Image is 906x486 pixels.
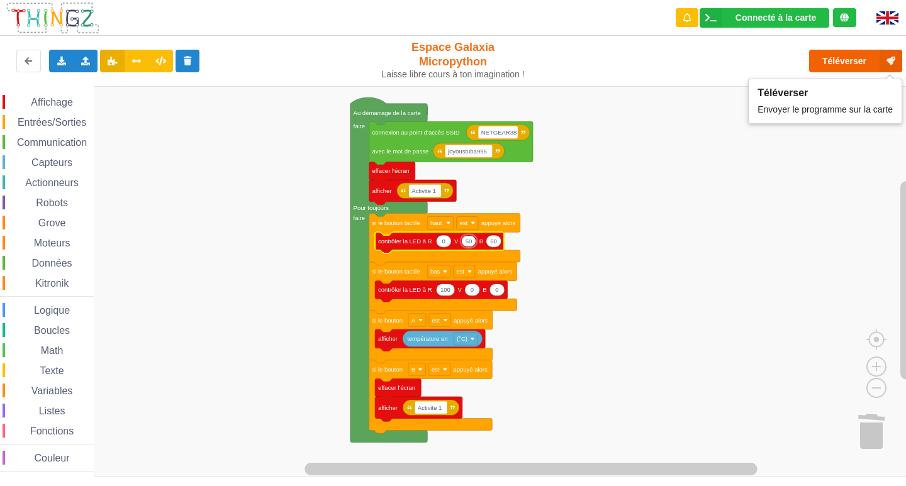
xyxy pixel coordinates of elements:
[372,167,409,174] text: effacer l'écran
[430,219,442,226] text: haut
[29,97,74,108] span: Affichage
[457,335,467,342] text: (°C)
[447,148,487,155] text: joyoustuba995
[32,238,72,248] span: Moteurs
[411,317,416,324] text: A
[30,258,74,268] span: Données
[32,325,72,336] span: Boucles
[37,406,67,416] span: Listes
[32,305,72,316] span: Logique
[378,335,398,342] text: afficher
[430,268,440,275] text: bas
[354,214,365,221] text: faire
[372,317,403,324] text: si le bouton
[479,238,483,245] text: B
[354,109,421,116] text: Au démarrage de la carte
[876,11,898,25] img: gb.png
[15,137,89,148] span: Communication
[833,8,856,27] div: Tu es connecté au serveur de création de Thingz
[758,99,893,116] div: Envoyer le programme sur la carte
[483,286,486,293] text: B
[758,87,893,99] div: Téléverser
[39,345,65,356] span: Math
[411,187,436,194] text: Activite 1
[354,123,365,130] text: faire
[442,238,445,245] text: 0
[418,404,442,411] text: Activite 1
[735,13,816,22] div: Connecté à la carte
[432,366,440,373] text: est
[809,50,902,72] button: Téléverser
[453,366,488,373] text: appuyé alors
[459,219,467,226] text: est
[495,286,498,293] text: 0
[28,426,75,436] span: Fonctions
[23,177,81,188] span: Actionneurs
[372,219,420,226] text: si le bouton tactile
[407,335,447,342] text: température en
[376,69,530,80] div: Laisse libre cours à ton imagination !
[378,238,432,245] text: contrôler la LED à R
[432,317,440,324] text: est
[471,286,474,293] text: 0
[34,197,70,208] span: Robots
[36,218,68,228] span: Grove
[456,268,464,275] text: est
[440,286,450,293] text: 100
[478,268,513,275] text: appuyé alors
[30,157,74,168] span: Capteurs
[454,238,459,245] text: V
[481,129,517,136] text: NETGEAR38
[30,385,75,396] span: Variables
[378,384,415,391] text: effacer l'écran
[378,286,432,293] text: contrôler la LED à R
[700,8,829,28] div: Ta base fonctionne bien !
[372,366,403,373] text: si le bouton
[458,286,462,293] text: V
[372,268,420,275] text: si le bouton tactile
[6,1,100,35] img: thingz_logo.png
[490,238,497,245] text: 50
[33,453,72,463] span: Couleur
[481,219,516,226] text: appuyé alors
[378,404,398,411] text: afficher
[372,129,459,136] text: connexion au point d'accès SSID
[411,366,415,373] text: B
[33,278,70,289] span: Kitronik
[16,117,88,128] span: Entrées/Sorties
[454,317,488,324] text: appuyé alors
[372,148,428,155] text: avec le mot de passe
[354,204,389,211] text: Pour toujours
[38,365,65,376] span: Texte
[376,40,530,80] div: Espace Galaxia Micropython
[372,187,391,194] text: afficher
